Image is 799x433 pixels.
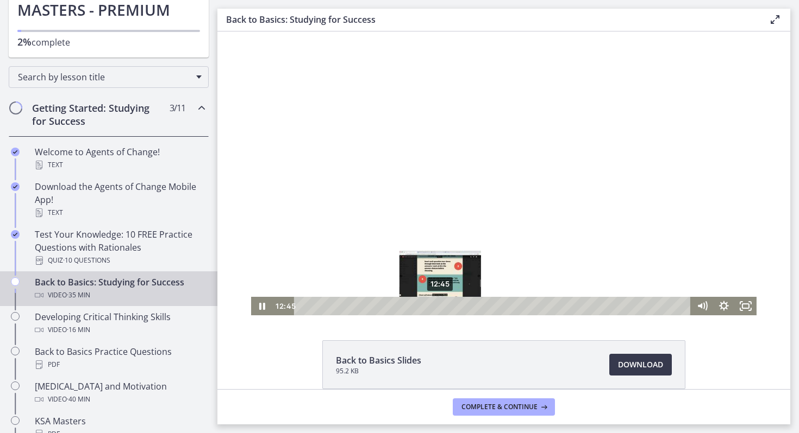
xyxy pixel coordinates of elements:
span: · 10 Questions [63,254,110,267]
div: Welcome to Agents of Change! [35,145,204,171]
span: · 16 min [67,323,90,336]
span: 95.2 KB [336,367,421,375]
div: Video [35,289,204,302]
span: 2% [17,35,32,48]
span: Search by lesson title [18,71,191,83]
div: Video [35,323,204,336]
h2: Getting Started: Studying for Success [32,101,165,128]
div: Download the Agents of Change Mobile App! [35,180,204,219]
div: Back to Basics: Studying for Success [35,276,204,302]
div: Text [35,158,204,171]
div: Text [35,206,204,219]
p: complete [17,35,200,49]
div: Search by lesson title [9,66,209,88]
span: Complete & continue [461,403,538,411]
button: Fullscreen [517,265,539,284]
iframe: Video Lesson [217,31,790,315]
span: Download [618,358,663,371]
div: Developing Critical Thinking Skills [35,310,204,336]
button: Show settings menu [496,265,517,284]
div: Test Your Knowledge: 10 FREE Practice Questions with Rationales [35,228,204,267]
i: Completed [11,230,20,239]
div: PDF [35,358,204,371]
span: · 40 min [67,393,90,406]
button: Complete & continue [453,398,555,416]
button: Mute [474,265,496,284]
div: Video [35,393,204,406]
div: Back to Basics Practice Questions [35,345,204,371]
h3: Back to Basics: Studying for Success [226,13,751,26]
div: Quiz [35,254,204,267]
div: [MEDICAL_DATA] and Motivation [35,380,204,406]
i: Completed [11,182,20,191]
span: 3 / 11 [170,101,185,114]
i: Completed [11,148,20,156]
span: · 35 min [67,289,90,302]
a: Download [609,354,672,375]
span: Back to Basics Slides [336,354,421,367]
